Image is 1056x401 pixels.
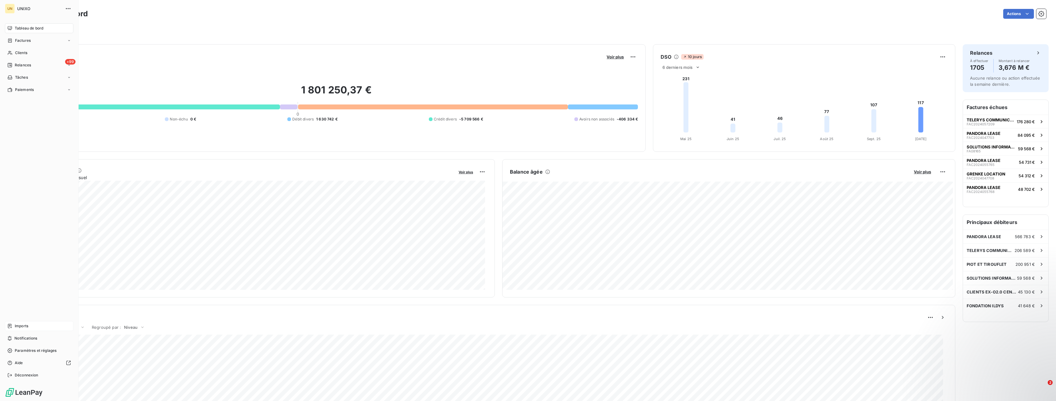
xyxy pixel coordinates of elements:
span: TELERYS COMMUNICATION [967,248,1015,253]
span: Voir plus [607,54,624,59]
span: UNIXO [17,6,61,11]
h6: Principaux débiteurs [963,215,1048,230]
button: SOLUTIONS INFORMATIQUES ET BUREAUTIFA0816559 568 € [963,142,1048,155]
img: Logo LeanPay [5,387,43,397]
span: 200 951 € [1015,262,1035,267]
span: 54 731 € [1019,160,1035,165]
span: PANDORA LEASE [967,131,1000,136]
button: PANDORA LEASEFAC202405576848 702 € [963,182,1048,196]
tspan: Juil. 25 [774,137,786,141]
span: Aucune relance ou action effectuée la semaine dernière. [970,76,1040,87]
button: TELERYS COMMUNICATIONFAC2024057209176 280 € [963,115,1048,128]
h2: 1 801 250,37 € [35,84,638,102]
span: Niveau [124,325,138,330]
tspan: Juin 25 [727,137,739,141]
button: Voir plus [912,169,933,175]
tspan: Mai 25 [680,137,692,141]
iframe: Intercom notifications message [933,341,1056,384]
span: Regroupé par : [92,325,121,330]
h6: Relances [970,49,992,57]
span: Voir plus [914,169,931,174]
span: 45 130 € [1018,289,1035,294]
span: 59 568 € [1018,146,1035,151]
span: 566 783 € [1015,234,1035,239]
span: Paramètres et réglages [15,348,56,353]
span: Voir plus [459,170,473,174]
span: SOLUTIONS INFORMATIQUES ET BUREAUTI [967,144,1015,149]
h6: DSO [661,53,671,61]
button: GRENKE LOCATIONFAC202404770854 312 € [963,169,1048,182]
h4: 3,676 M € [999,63,1030,73]
span: Montant à relancer [999,59,1030,63]
div: UN [5,4,15,14]
span: 84 095 € [1018,133,1035,138]
span: 48 702 € [1018,187,1035,192]
span: Débit divers [292,116,314,122]
span: FAC2024047708 [967,176,994,180]
span: Paiements [15,87,34,92]
span: PANDORA LEASE [967,158,1000,163]
span: -5 709 566 € [459,116,483,122]
span: Déconnexion [15,372,38,378]
span: FONDATION ILDYS [967,303,1004,308]
span: Relances [15,62,31,68]
button: Voir plus [605,54,626,60]
span: FA08165 [967,149,981,153]
button: Actions [1003,9,1034,19]
span: Crédit divers [434,116,457,122]
span: -406 334 € [617,116,638,122]
span: +99 [65,59,76,65]
span: Tableau de bord [15,26,43,31]
span: PANDORA LEASE [967,185,1000,190]
span: Notifications [14,336,37,341]
h6: Balance âgée [510,168,543,175]
span: PANDORA LEASE [967,234,1001,239]
span: CLIENTS EX-O2.0 CENTRE [967,289,1018,294]
span: Tâches [15,75,28,80]
span: Chiffre d'affaires mensuel [35,174,454,181]
span: FAC2024055768 [967,190,995,194]
span: 2 [1048,380,1053,385]
span: PIOT ET TIROUFLET [967,262,1007,267]
tspan: [DATE] [915,137,927,141]
a: Aide [5,358,73,368]
span: 176 280 € [1017,119,1035,124]
h6: Factures échues [963,100,1048,115]
span: SOLUTIONS INFORMATIQUES ET BUREAUTI [967,276,1017,281]
span: 41 648 € [1018,303,1035,308]
span: FAC2024055765 [967,163,995,167]
span: Clients [15,50,27,56]
span: Aide [15,360,23,366]
iframe: Intercom live chat [1035,380,1050,395]
tspan: Août 25 [820,137,834,141]
span: FAC2024047703 [967,136,994,140]
span: TELERYS COMMUNICATION [967,117,1014,122]
span: GRENKE LOCATION [967,171,1005,176]
button: Voir plus [457,169,475,175]
span: 0 € [190,116,196,122]
span: 59 568 € [1017,276,1035,281]
tspan: Sept. 25 [867,137,881,141]
span: À effectuer [970,59,988,63]
span: Imports [15,323,28,329]
span: Avoirs non associés [579,116,614,122]
h4: 1705 [970,63,988,73]
span: FAC2024057209 [967,122,995,126]
span: 54 312 € [1019,173,1035,178]
span: Non-échu [170,116,188,122]
button: PANDORA LEASEFAC202405576554 731 € [963,155,1048,169]
span: 10 jours [681,54,704,60]
span: 6 derniers mois [662,65,693,70]
button: PANDORA LEASEFAC202404770384 095 € [963,128,1048,142]
span: 206 589 € [1015,248,1035,253]
span: 1 630 742 € [316,116,338,122]
span: Factures [15,38,31,43]
span: 0 [297,112,299,116]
